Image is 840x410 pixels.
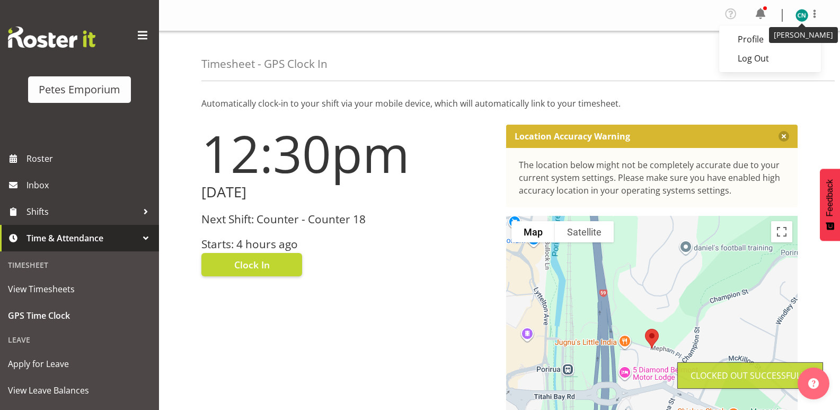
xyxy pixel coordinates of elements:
[515,131,630,142] p: Location Accuracy Warning
[234,258,270,272] span: Clock In
[719,49,821,68] a: Log Out
[26,177,154,193] span: Inbox
[201,97,798,110] p: Automatically clock-in to your shift via your mobile device, which will automatically link to you...
[26,230,138,246] span: Time & Attendance
[8,308,151,324] span: GPS Time Clock
[201,238,493,250] h3: Starts: 4 hours ago
[555,221,614,242] button: Show satellite imagery
[8,356,151,372] span: Apply for Leave
[519,159,785,197] div: The location below might not be completely accurate due to your current system settings. Please m...
[779,131,789,142] button: Close message
[3,329,156,351] div: Leave
[825,179,835,216] span: Feedback
[201,253,302,276] button: Clock In
[511,221,555,242] button: Show street map
[771,221,792,242] button: Toggle fullscreen view
[3,377,156,404] a: View Leave Balances
[201,213,493,225] h3: Next Shift: Counter - Counter 18
[26,151,154,167] span: Roster
[820,169,840,241] button: Feedback - Show survey
[8,382,151,398] span: View Leave Balances
[3,351,156,377] a: Apply for Leave
[3,302,156,329] a: GPS Time Clock
[691,369,810,382] div: Clocked out Successfully
[201,125,493,182] h1: 12:30pm
[808,378,819,389] img: help-xxl-2.png
[3,276,156,302] a: View Timesheets
[39,82,120,98] div: Petes Emporium
[201,58,328,70] h4: Timesheet - GPS Clock In
[795,9,808,22] img: christine-neville11214.jpg
[8,281,151,297] span: View Timesheets
[719,30,821,49] a: Profile
[8,27,95,48] img: Rosterit website logo
[26,204,138,220] span: Shifts
[201,184,493,200] h2: [DATE]
[3,254,156,276] div: Timesheet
